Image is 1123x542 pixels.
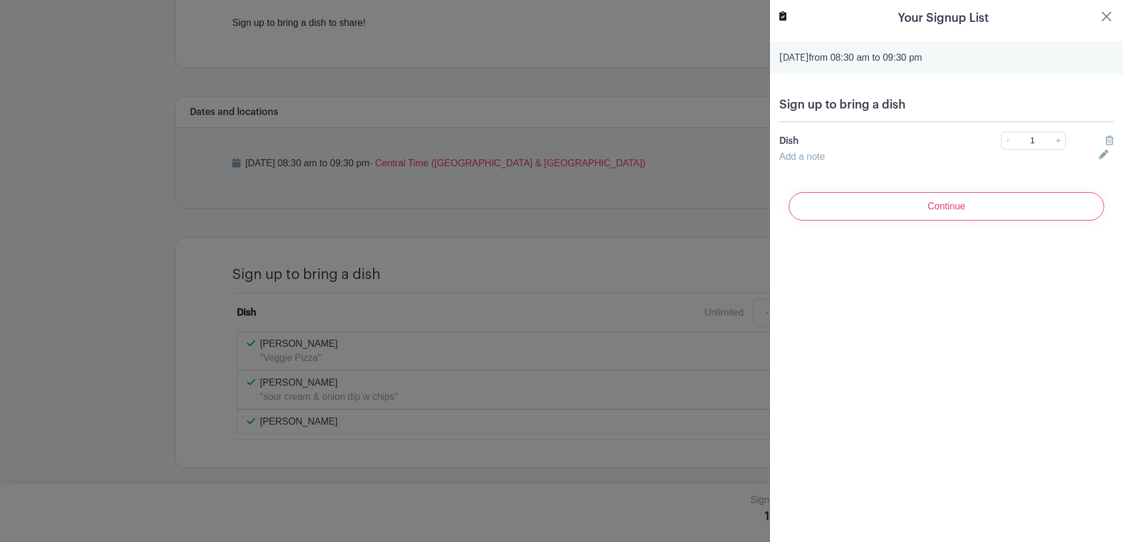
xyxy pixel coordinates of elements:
a: + [1051,132,1066,150]
input: Continue [789,192,1104,221]
p: from 08:30 am to 09:30 pm [779,51,1114,65]
a: Add a note [779,152,825,162]
p: Dish [779,134,969,148]
h5: Your Signup List [898,9,989,27]
a: - [1001,132,1014,150]
h5: Sign up to bring a dish [779,98,1114,112]
button: Close [1099,9,1114,24]
strong: [DATE] [779,53,809,63]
